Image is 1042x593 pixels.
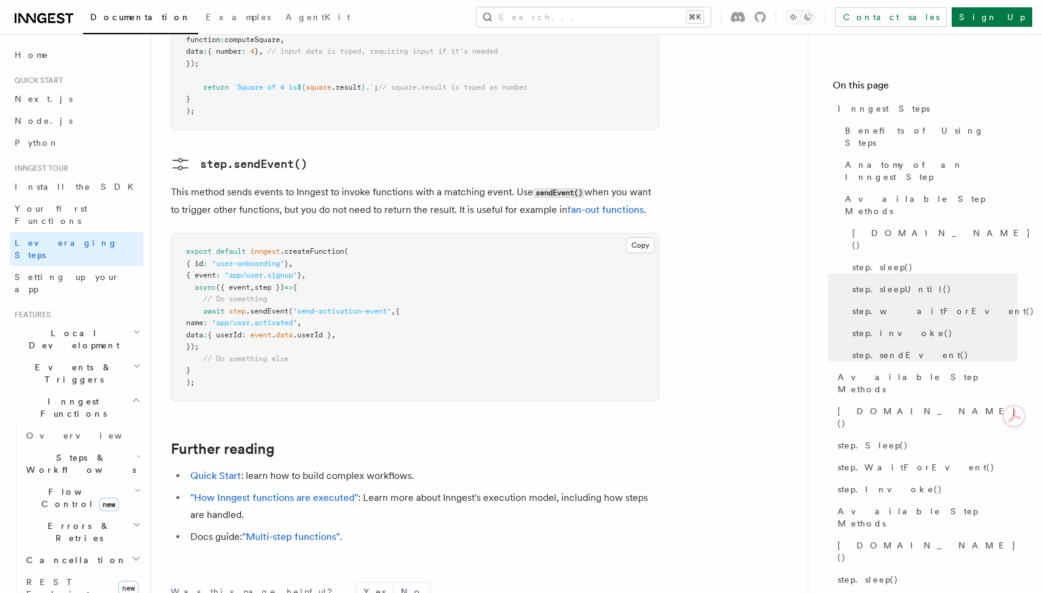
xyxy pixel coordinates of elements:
span: { id [186,259,203,268]
span: step.sleep() [852,261,913,273]
span: [DOMAIN_NAME]() [852,227,1031,251]
kbd: ⌘K [686,11,703,23]
span: async [195,283,216,292]
span: { event [186,271,216,279]
a: step.sleep() [833,569,1018,591]
a: AgentKit [278,4,358,33]
span: , [331,331,336,339]
a: Anatomy of an Inngest Step [840,154,1018,188]
span: step.Sleep() [838,439,908,451]
span: } [186,366,190,375]
span: Available Step Methods [838,371,1018,395]
span: . [271,331,276,339]
a: step.sendEvent() [171,154,307,174]
span: square [306,83,331,92]
span: Next.js [15,94,73,104]
button: Inngest Functions [10,390,143,425]
span: Python [15,138,59,148]
span: } [361,83,365,92]
span: , [391,307,395,315]
span: Inngest Functions [10,395,132,420]
a: Home [10,44,143,66]
span: "app/user.signup" [225,271,297,279]
button: Errors & Retries [21,515,143,549]
span: Inngest tour [10,164,68,173]
span: ( [344,247,348,256]
a: step.invoke() [847,322,1018,344]
span: Setting up your app [15,272,120,294]
span: ({ event [216,283,250,292]
span: // input data is typed, requiring input if it's needed [267,47,498,56]
span: return [203,83,229,92]
span: : [216,271,220,279]
span: Documentation [90,12,191,22]
span: // Do something else [203,354,289,363]
span: , [297,318,301,327]
span: // Do something [203,295,267,303]
span: Local Development [10,327,133,351]
span: data [276,331,293,339]
a: Available Step Methods [833,366,1018,400]
a: Quick Start [190,470,241,481]
a: step.Invoke() [833,478,1018,500]
span: .sendEvent [246,307,289,315]
span: .result [331,83,361,92]
button: Cancellation [21,549,143,571]
span: { [395,307,400,315]
span: Cancellation [21,554,127,566]
span: : [242,331,246,339]
span: Leveraging Steps [15,238,118,260]
span: step.Invoke() [838,483,943,495]
span: name [186,318,203,327]
span: step.invoke() [852,327,953,339]
span: } [254,47,259,56]
span: ); [186,107,195,115]
a: Available Step Methods [840,188,1018,222]
p: This method sends events to Inngest to invoke functions with a matching event. Use when you want ... [171,184,659,218]
a: Next.js [10,88,143,110]
span: , [301,271,306,279]
span: Your first Functions [15,204,87,226]
a: Overview [21,425,143,447]
span: , [280,35,284,44]
span: Quick start [10,76,63,85]
span: Steps & Workflows [21,451,136,476]
a: step.sleep() [847,256,1018,278]
span: Errors & Retries [21,520,132,544]
span: .` [365,83,374,92]
span: : [203,331,207,339]
span: Flow Control [21,486,134,510]
span: export [186,247,212,256]
span: Available Step Methods [838,505,1018,530]
a: Examples [198,4,278,33]
span: ); [186,378,195,387]
a: step.waitForEvent() [847,300,1018,322]
button: Steps & Workflows [21,447,143,481]
button: Toggle dark mode [786,10,815,24]
span: } [284,259,289,268]
span: data [186,331,203,339]
span: : [203,259,207,268]
a: "Multi-step functions" [242,531,340,542]
span: inngest [250,247,280,256]
span: Events & Triggers [10,361,133,386]
a: Inngest Steps [833,98,1018,120]
a: step.WaitForEvent() [833,456,1018,478]
a: [DOMAIN_NAME]() [847,222,1018,256]
span: "user-onboarding" [212,259,284,268]
a: Further reading [171,440,275,458]
span: .userId } [293,331,331,339]
button: Flow Controlnew [21,481,143,515]
button: Local Development [10,322,143,356]
a: "How Inngest functions are executed" [190,492,358,503]
span: , [289,259,293,268]
span: : [203,318,207,327]
pre: step.sendEvent() [200,156,307,173]
a: Install the SDK [10,176,143,198]
span: } [186,95,190,103]
span: Examples [206,12,271,22]
span: Available Step Methods [845,193,1018,217]
span: Node.js [15,116,73,126]
button: Copy [626,237,655,253]
span: { [293,283,297,292]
